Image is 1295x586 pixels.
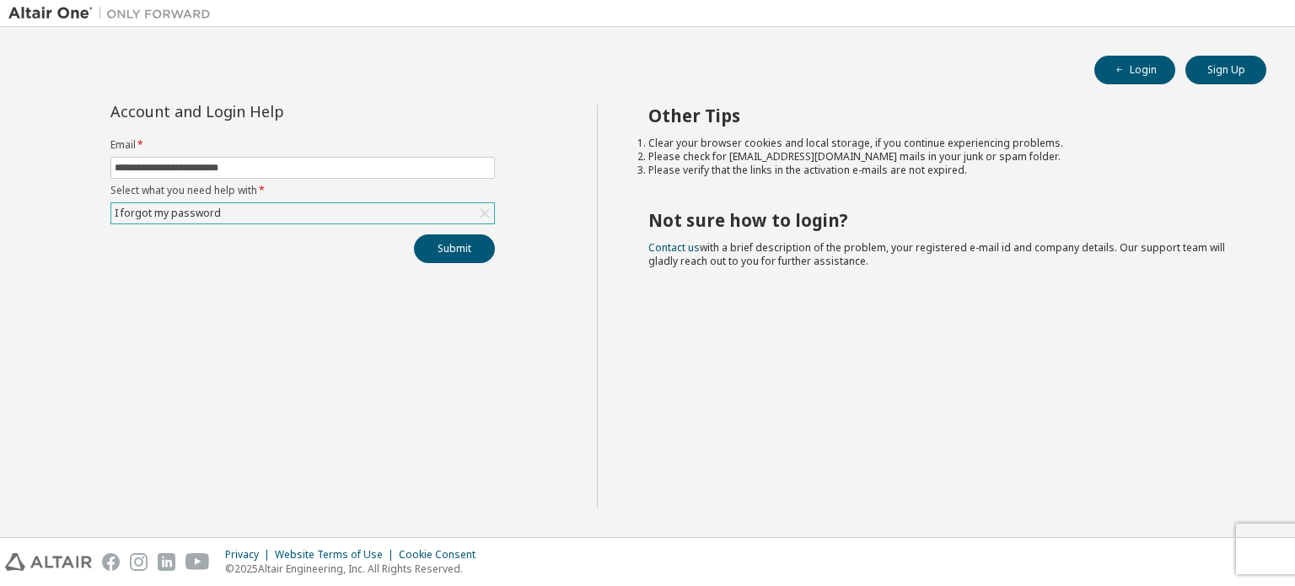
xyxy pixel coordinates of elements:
[1094,56,1175,84] button: Login
[648,240,1225,268] span: with a brief description of the problem, your registered e-mail id and company details. Our suppo...
[110,105,418,118] div: Account and Login Help
[648,240,700,255] a: Contact us
[111,203,494,223] div: I forgot my password
[648,137,1237,150] li: Clear your browser cookies and local storage, if you continue experiencing problems.
[399,548,486,562] div: Cookie Consent
[130,553,148,571] img: instagram.svg
[275,548,399,562] div: Website Terms of Use
[110,138,495,152] label: Email
[648,150,1237,164] li: Please check for [EMAIL_ADDRESS][DOMAIN_NAME] mails in your junk or spam folder.
[648,164,1237,177] li: Please verify that the links in the activation e-mails are not expired.
[648,209,1237,231] h2: Not sure how to login?
[185,553,210,571] img: youtube.svg
[648,105,1237,126] h2: Other Tips
[112,204,223,223] div: I forgot my password
[158,553,175,571] img: linkedin.svg
[1185,56,1266,84] button: Sign Up
[225,548,275,562] div: Privacy
[110,184,495,197] label: Select what you need help with
[5,553,92,571] img: altair_logo.svg
[414,234,495,263] button: Submit
[8,5,219,22] img: Altair One
[225,562,486,576] p: © 2025 Altair Engineering, Inc. All Rights Reserved.
[102,553,120,571] img: facebook.svg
